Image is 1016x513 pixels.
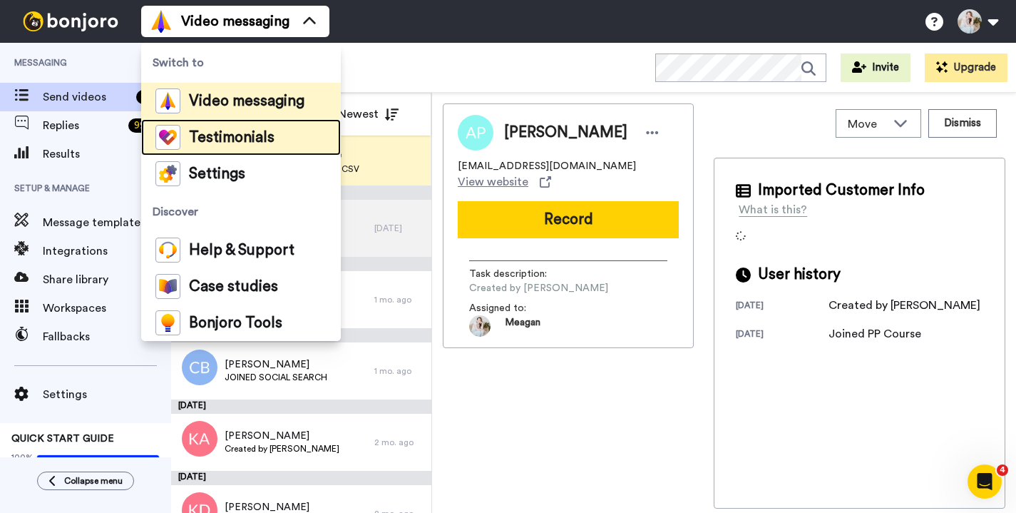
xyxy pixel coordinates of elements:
[17,11,124,31] img: bj-logo-header-white.svg
[64,475,123,487] span: Collapse menu
[155,161,180,186] img: settings-colored.svg
[182,350,217,385] img: cb.png
[504,122,627,143] span: [PERSON_NAME]
[141,232,341,268] a: Help & Support
[136,90,157,104] div: 51
[182,421,217,457] img: ka.png
[11,434,114,444] span: QUICK START GUIDE
[758,264,841,285] span: User history
[141,43,341,83] span: Switch to
[841,54,910,82] button: Invite
[925,54,1007,82] button: Upgrade
[997,464,1008,476] span: 4
[43,271,171,288] span: Share library
[374,365,424,377] div: 1 mo. ago
[128,118,157,133] div: 99 +
[155,125,180,150] img: tm-color.svg
[374,294,424,305] div: 1 mo. ago
[141,268,341,305] a: Case studies
[469,315,491,337] img: 1d459a76-fd41-4e99-acad-7bca78053b07-1561732903.jpg
[828,297,980,314] div: Created by [PERSON_NAME]
[189,280,278,294] span: Case studies
[739,201,807,218] div: What is this?
[189,167,245,181] span: Settings
[43,243,171,260] span: Integrations
[189,94,304,108] span: Video messaging
[181,11,289,31] span: Video messaging
[458,173,551,191] a: View website
[43,214,171,231] span: Message template
[225,372,327,383] span: JOINED SOCIAL SEARCH
[43,386,171,403] span: Settings
[458,201,679,238] button: Record
[155,274,180,299] img: case-study-colored.svg
[458,173,528,191] span: View website
[225,443,339,454] span: Created by [PERSON_NAME]
[43,88,130,106] span: Send videos
[43,328,171,345] span: Fallbacks
[43,146,171,163] span: Results
[141,305,341,341] a: Bonjoro Tools
[155,88,180,113] img: vm-color.svg
[189,316,282,330] span: Bonjoro Tools
[171,400,431,414] div: [DATE]
[736,300,828,314] div: [DATE]
[374,437,424,448] div: 2 mo. ago
[141,192,341,232] span: Discover
[374,223,424,234] div: [DATE]
[458,115,493,151] img: Image of Abigail Peugh
[150,10,173,33] img: vm-color.svg
[155,310,180,335] img: bj-tools-colored.svg
[848,116,886,133] span: Move
[458,159,636,173] span: [EMAIL_ADDRESS][DOMAIN_NAME]
[37,472,134,490] button: Collapse menu
[225,429,339,443] span: [PERSON_NAME]
[469,267,569,281] span: Task description :
[758,180,925,201] span: Imported Customer Info
[155,238,180,263] img: help-and-support-colored.svg
[11,452,34,463] span: 100%
[189,243,294,258] span: Help & Support
[327,100,409,128] button: Newest
[828,325,921,342] div: Joined PP Course
[171,471,431,485] div: [DATE]
[141,119,341,156] a: Testimonials
[189,131,274,145] span: Testimonials
[469,281,608,295] span: Created by [PERSON_NAME]
[43,300,171,317] span: Workspaces
[141,156,341,192] a: Settings
[43,117,123,134] span: Replies
[928,109,997,138] button: Dismiss
[225,357,327,372] span: [PERSON_NAME]
[141,83,341,119] a: Video messaging
[736,328,828,342] div: [DATE]
[968,464,1002,499] iframe: Intercom live chat
[505,315,540,337] span: Meagan
[469,301,569,315] span: Assigned to:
